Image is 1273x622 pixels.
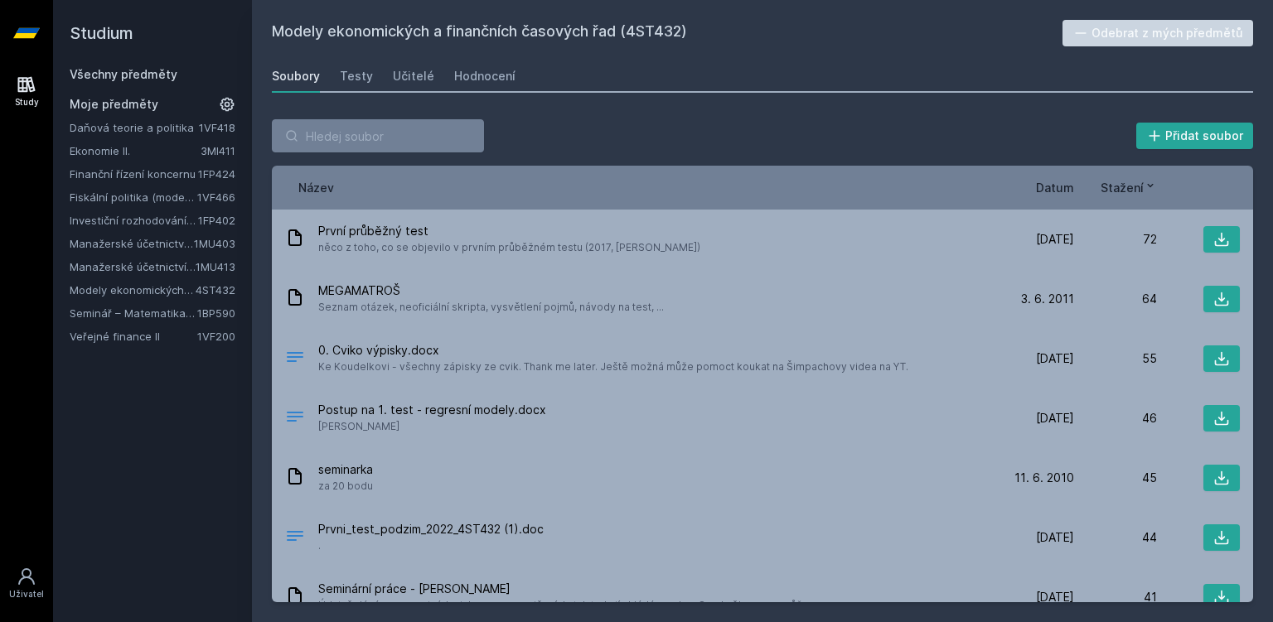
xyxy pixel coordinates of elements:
[318,239,700,256] span: něco z toho, co se objevilo v prvním průběžném testu (2017, [PERSON_NAME])
[272,68,320,84] div: Soubory
[318,299,664,316] span: Seznam otázek, neoficiální skripta, vysvětlení pojmů, návody na test, ...
[199,121,235,134] a: 1VF418
[1074,350,1157,367] div: 55
[454,68,515,84] div: Hodnocení
[70,212,198,229] a: Investiční rozhodování a dlouhodobé financování
[318,521,544,538] span: Prvni_test_podzim_2022_4ST432 (1).doc
[285,526,305,550] div: DOC
[70,142,201,159] a: Ekonomie II.
[70,166,198,182] a: Finanční řízení koncernu
[454,60,515,93] a: Hodnocení
[318,359,908,375] span: Ke Koudelkovi - všechny zápisky ze cvik. Thank me later. Ještě možná může pomoct koukat na Šimpac...
[70,96,158,113] span: Moje předměty
[194,237,235,250] a: 1MU403
[285,347,305,371] div: DOCX
[318,223,700,239] span: První průběžný test
[1074,231,1157,248] div: 72
[196,283,235,297] a: 4ST432
[70,328,197,345] a: Veřejné finance II
[272,20,1062,46] h2: Modely ekonomických a finančních časových řad (4ST432)
[1036,179,1074,196] button: Datum
[197,190,235,204] a: 1VF466
[196,260,235,273] a: 1MU413
[340,60,373,93] a: Testy
[393,60,434,93] a: Učitelé
[318,282,664,299] span: MEGAMATROŠ
[318,478,373,494] span: za 20 bodu
[70,305,197,321] a: Seminář – Matematika pro finance
[70,119,199,136] a: Daňová teorie a politika
[285,407,305,431] div: DOCX
[1036,410,1074,427] span: [DATE]
[70,235,194,252] a: Manažerské účetnictví II.
[3,558,50,609] a: Uživatel
[318,581,811,597] span: Seminární práce - [PERSON_NAME]
[272,60,320,93] a: Soubory
[198,167,235,181] a: 1FP424
[318,418,546,435] span: [PERSON_NAME]
[1036,589,1074,605] span: [DATE]
[1101,179,1157,196] button: Stažení
[272,119,484,152] input: Hledej soubor
[318,461,373,478] span: seminarka
[70,258,196,275] a: Manažerské účetnictví pro vedlejší specializaci
[1036,231,1074,248] span: [DATE]
[1036,529,1074,546] span: [DATE]
[1074,529,1157,546] div: 44
[318,538,544,554] span: .
[70,189,197,205] a: Fiskální politika (moderní trendy a případové studie) (anglicky)
[1036,350,1074,367] span: [DATE]
[197,330,235,343] a: 1VF200
[318,597,811,614] span: Údajně dává mou seminárku jako vzor na cvičeních, tak tady jí vkládám celou. Snad někomu pomůže.
[318,342,908,359] span: 0. Cviko výpisky.docx
[1074,291,1157,307] div: 64
[1021,291,1074,307] span: 3. 6. 2011
[70,282,196,298] a: Modely ekonomických a finančních časových řad
[201,144,235,157] a: 3MI411
[15,96,39,108] div: Study
[9,588,44,600] div: Uživatel
[340,68,373,84] div: Testy
[1014,470,1074,486] span: 11. 6. 2010
[1074,410,1157,427] div: 46
[198,214,235,227] a: 1FP402
[393,68,434,84] div: Učitelé
[298,179,334,196] button: Název
[1101,179,1144,196] span: Stažení
[3,66,50,117] a: Study
[1136,123,1254,149] button: Přidat soubor
[1074,470,1157,486] div: 45
[70,67,177,81] a: Všechny předměty
[1062,20,1254,46] button: Odebrat z mých předmětů
[197,306,235,320] a: 1BP590
[318,402,546,418] span: Postup na 1. test - regresní modely.docx
[1074,589,1157,605] div: 41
